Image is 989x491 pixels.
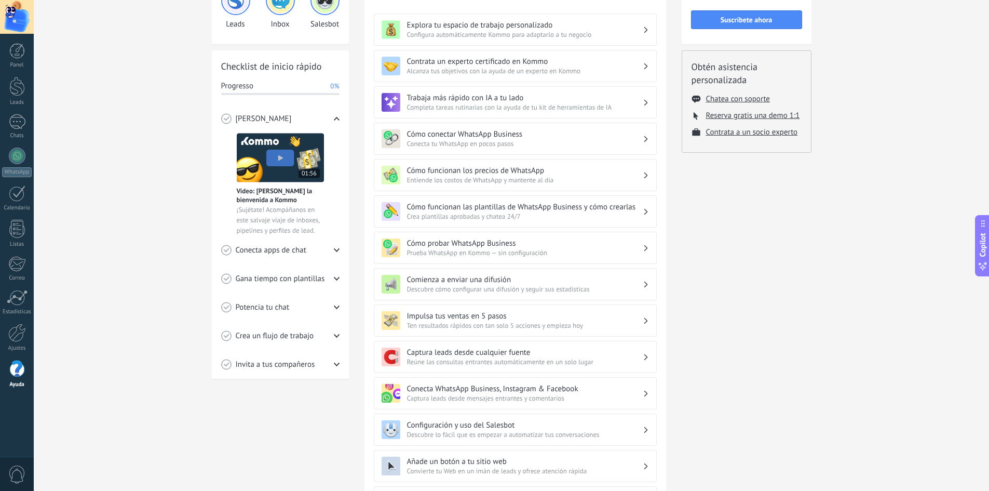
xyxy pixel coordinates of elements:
[237,205,324,236] span: ¡Sujétate! Acompáñanos en este salvaje viaje de inboxes, pipelines y perfiles de lead.
[236,331,314,341] span: Crea un flujo de trabajo
[407,176,643,184] span: Entiende los costos de WhatsApp y mantente al día
[407,394,643,403] span: Captura leads desde mensajes entrantes y comentarios
[407,384,643,394] h3: Conecta WhatsApp Business, Instagram & Facebook
[706,94,770,104] button: Chatea con soporte
[2,205,32,211] div: Calendario
[2,381,32,388] div: Ayuda
[236,245,306,256] span: Conecta apps de chat
[407,20,643,30] h3: Explora tu espacio de trabajo personalizado
[2,345,32,352] div: Ajustes
[407,348,643,357] h3: Captura leads desde cualquier fuente
[407,248,643,257] span: Prueba WhatsApp en Kommo — sin configuración
[2,275,32,282] div: Correo
[706,111,800,121] button: Reserva gratis una demo 1:1
[407,311,643,321] h3: Impulsa tus ventas en 5 pasos
[236,274,325,284] span: Gana tiempo con plantillas
[407,467,643,475] span: Convierte tu Web en un imán de leads y ofrece atención rápida
[692,60,802,86] h2: Obtén asistencia personalizada
[407,238,643,248] h3: Cómo probar WhatsApp Business
[407,430,643,439] span: Descubre lo fácil que es empezar a automatizar tus conversaciones
[221,81,253,91] span: Progresso
[237,187,324,204] span: Vídeo: [PERSON_NAME] la bienvenida a Kommo
[407,212,643,221] span: Crea plantillas aprobadas y chatea 24/7
[407,30,643,39] span: Configura automáticamente Kommo para adaptarlo a tu negocio
[407,202,643,212] h3: Cómo funcionan las plantillas de WhatsApp Business y cómo crearlas
[407,420,643,430] h3: Configuración y uso del Salesbot
[407,321,643,330] span: Ten resultados rápidos con tan solo 5 acciones y empieza hoy
[978,233,988,257] span: Copilot
[407,129,643,139] h3: Cómo conectar WhatsApp Business
[407,67,643,75] span: Alcanza tus objetivos con la ayuda de un experto en Kommo
[2,241,32,248] div: Listas
[407,93,643,103] h3: Trabaja más rápido con IA a tu lado
[407,103,643,112] span: Completa tareas rutinarias con la ayuda de tu kit de herramientas de IA
[407,457,643,467] h3: Añade un botón a tu sitio web
[407,139,643,148] span: Conecta tu WhatsApp en pocos pasos
[721,16,773,23] span: Suscríbete ahora
[706,127,798,137] button: Contrata a un socio experto
[2,132,32,139] div: Chats
[407,275,643,285] h3: Comienza a enviar una difusión
[236,360,315,370] span: Invita a tus compañeros
[691,10,802,29] button: Suscríbete ahora
[2,99,32,106] div: Leads
[237,133,324,182] img: Meet video
[2,309,32,315] div: Estadísticas
[236,302,290,313] span: Potencia tu chat
[407,166,643,176] h3: Cómo funcionan los precios de WhatsApp
[407,285,643,294] span: Descubre cómo configurar una difusión y seguir sus estadísticas
[330,81,339,91] span: 0%
[407,357,643,366] span: Reúne las consultas entrantes automáticamente en un solo lugar
[2,167,32,177] div: WhatsApp
[2,62,32,69] div: Panel
[221,60,340,73] h2: Checklist de inicio rápido
[407,57,643,67] h3: Contrata un experto certificado en Kommo
[236,114,292,124] span: [PERSON_NAME]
